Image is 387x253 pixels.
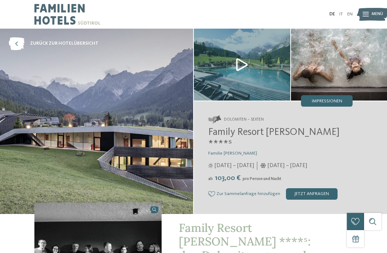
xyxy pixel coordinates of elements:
span: Impressionen [312,99,342,104]
span: [DATE] – [DATE] [215,162,254,170]
div: jetzt anfragen [286,188,338,200]
img: Unser Familienhotel in Sexten, euer Urlaubszuhause in den Dolomiten [194,29,290,101]
span: pro Person und Nacht [243,177,281,181]
span: Zur Sammelanfrage hinzufügen [216,191,280,196]
a: IT [339,12,343,16]
span: Family Resort [PERSON_NAME] ****ˢ [208,127,339,150]
span: [DATE] – [DATE] [268,162,307,170]
a: DE [329,12,335,16]
a: zurück zur Hotelübersicht [9,37,99,50]
a: EN [347,12,353,16]
span: 103,00 € [214,175,242,182]
span: zurück zur Hotelübersicht [30,40,99,47]
span: Familie [PERSON_NAME] [208,151,257,156]
span: ab [208,177,213,181]
i: Öffnungszeiten im Sommer [208,163,213,168]
i: Öffnungszeiten im Winter [260,163,266,168]
span: Menü [372,11,383,17]
span: Dolomiten – Sexten [224,117,264,123]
